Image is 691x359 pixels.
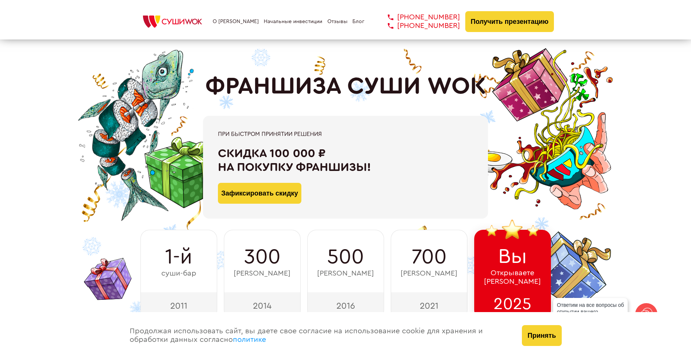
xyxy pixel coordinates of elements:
[234,269,291,278] span: [PERSON_NAME]
[244,245,280,269] span: 300
[165,245,192,269] span: 1-й
[140,292,217,319] div: 2011
[391,292,467,319] div: 2021
[553,298,628,325] div: Ответим на все вопросы об открытии вашего [PERSON_NAME]!
[377,13,460,22] a: [PHONE_NUMBER]
[218,147,473,174] div: Скидка 100 000 ₽ на покупку франшизы!
[498,245,527,269] span: Вы
[484,269,541,286] span: Открываете [PERSON_NAME]
[213,19,259,25] a: О [PERSON_NAME]
[218,131,473,137] div: При быстром принятии решения
[400,269,457,278] span: [PERSON_NAME]
[522,325,561,346] button: Принять
[474,292,551,319] div: 2025
[327,245,364,269] span: 500
[412,245,447,269] span: 700
[122,312,515,359] div: Продолжая использовать сайт, вы даете свое согласие на использование cookie для хранения и обрабо...
[205,73,486,100] h1: ФРАНШИЗА СУШИ WOK
[377,22,460,30] a: [PHONE_NUMBER]
[264,19,322,25] a: Начальные инвестиции
[352,19,364,25] a: Блог
[224,292,301,319] div: 2014
[465,11,554,32] button: Получить презентацию
[218,183,301,204] button: Зафиксировать скидку
[317,269,374,278] span: [PERSON_NAME]
[233,336,266,343] a: политике
[137,13,208,30] img: СУШИWOK
[327,19,348,25] a: Отзывы
[161,269,196,278] span: суши-бар
[307,292,384,319] div: 2016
